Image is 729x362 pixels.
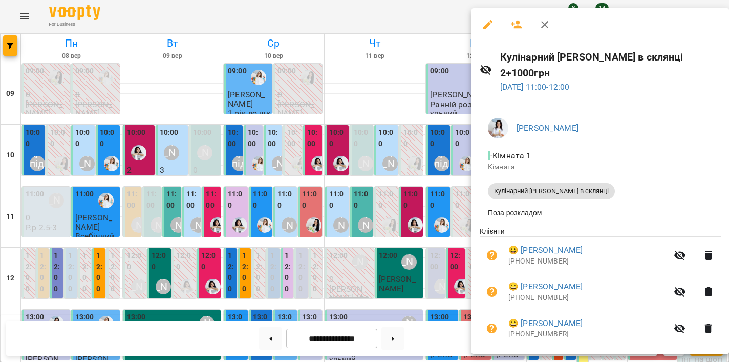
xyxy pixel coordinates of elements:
button: Візит ще не сплачено. Додати оплату? [480,243,504,268]
button: Візит ще не сплачено. Додати оплату? [480,316,504,341]
a: [DATE] 11:00-12:00 [500,82,570,92]
li: Поза розкладом [480,204,721,222]
a: [PERSON_NAME] [517,123,578,133]
span: - Кімната 1 [488,151,533,160]
img: 8a6d30e1977ec309429827344185c081.jpg [488,118,508,138]
button: Візит ще не сплачено. Додати оплату? [480,279,504,304]
a: 😀 [PERSON_NAME] [508,244,583,256]
p: [PHONE_NUMBER] [508,293,668,303]
p: Кімната [488,162,713,172]
span: Кулінарний [PERSON_NAME] в склянці [488,187,615,196]
a: 😀 [PERSON_NAME] [508,317,583,330]
a: 😀 [PERSON_NAME] [508,280,583,293]
p: [PHONE_NUMBER] [508,329,668,339]
p: [PHONE_NUMBER] [508,256,668,267]
h6: Кулінарний [PERSON_NAME] в склянці 2+1000грн [500,49,721,82]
